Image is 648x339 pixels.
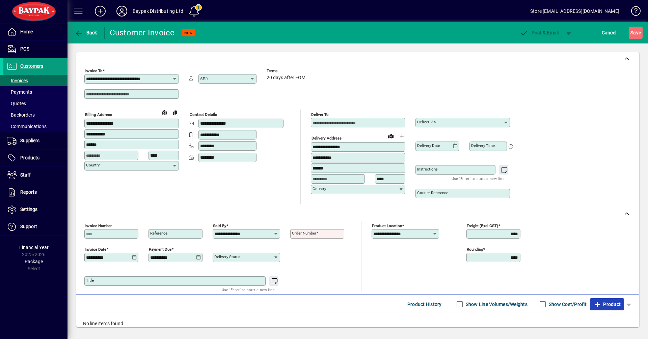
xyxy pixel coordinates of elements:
[20,172,31,178] span: Staff
[630,30,633,35] span: S
[85,68,103,73] mat-label: Invoice To
[417,120,436,124] mat-label: Deliver via
[452,175,505,182] mat-hint: Use 'Enter' to start a new line
[85,223,112,228] mat-label: Invoice number
[405,298,444,310] button: Product History
[3,109,67,121] a: Backorders
[20,207,37,212] span: Settings
[590,298,624,310] button: Product
[3,150,67,166] a: Products
[73,27,99,39] button: Back
[417,190,448,195] mat-label: Courier Reference
[267,75,305,81] span: 20 days after EOM
[547,301,587,308] label: Show Cost/Profit
[7,124,47,129] span: Communications
[20,138,39,143] span: Suppliers
[7,89,32,95] span: Payments
[467,223,498,228] mat-label: Freight (excl GST)
[630,27,641,38] span: ave
[520,30,559,35] span: ost & Email
[111,5,133,17] button: Profile
[20,224,37,229] span: Support
[626,1,640,23] a: Knowledge Base
[170,107,181,118] button: Copy to Delivery address
[267,69,307,73] span: Terms
[159,107,170,118] a: View on map
[3,86,67,98] a: Payments
[3,41,67,58] a: POS
[516,27,562,39] button: Post & Email
[7,101,26,106] span: Quotes
[600,27,618,39] button: Cancel
[311,112,329,117] mat-label: Deliver To
[417,167,438,172] mat-label: Instructions
[407,299,442,310] span: Product History
[20,63,43,69] span: Customers
[3,167,67,184] a: Staff
[67,27,105,39] app-page-header-button: Back
[593,299,621,310] span: Product
[20,155,39,160] span: Products
[20,46,29,52] span: POS
[3,75,67,86] a: Invoices
[149,247,171,252] mat-label: Payment due
[86,163,100,167] mat-label: Country
[20,29,33,34] span: Home
[110,27,175,38] div: Customer Invoice
[89,5,111,17] button: Add
[200,76,208,81] mat-label: Attn
[214,254,240,259] mat-label: Delivery status
[76,313,639,334] div: No line items found
[464,301,528,308] label: Show Line Volumes/Weights
[3,218,67,235] a: Support
[3,98,67,109] a: Quotes
[530,6,619,17] div: Store [EMAIL_ADDRESS][DOMAIN_NAME]
[25,259,43,264] span: Package
[467,247,483,252] mat-label: Rounding
[7,112,35,118] span: Backorders
[222,286,275,294] mat-hint: Use 'Enter' to start a new line
[471,143,495,148] mat-label: Delivery time
[213,223,226,228] mat-label: Sold by
[3,24,67,40] a: Home
[417,143,440,148] mat-label: Delivery date
[396,131,407,142] button: Choose address
[602,27,617,38] span: Cancel
[313,186,326,191] mat-label: Country
[372,223,402,228] mat-label: Product location
[629,27,643,39] button: Save
[532,30,535,35] span: P
[184,31,193,35] span: NEW
[3,184,67,201] a: Reports
[133,6,183,17] div: Baypak Distributing Ltd
[19,245,49,250] span: Financial Year
[7,78,28,83] span: Invoices
[86,278,94,283] mat-label: Title
[385,130,396,141] a: View on map
[3,201,67,218] a: Settings
[20,189,37,195] span: Reports
[3,121,67,132] a: Communications
[3,132,67,149] a: Suppliers
[150,231,167,236] mat-label: Reference
[85,247,106,252] mat-label: Invoice date
[75,30,97,35] span: Back
[292,231,316,236] mat-label: Order number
